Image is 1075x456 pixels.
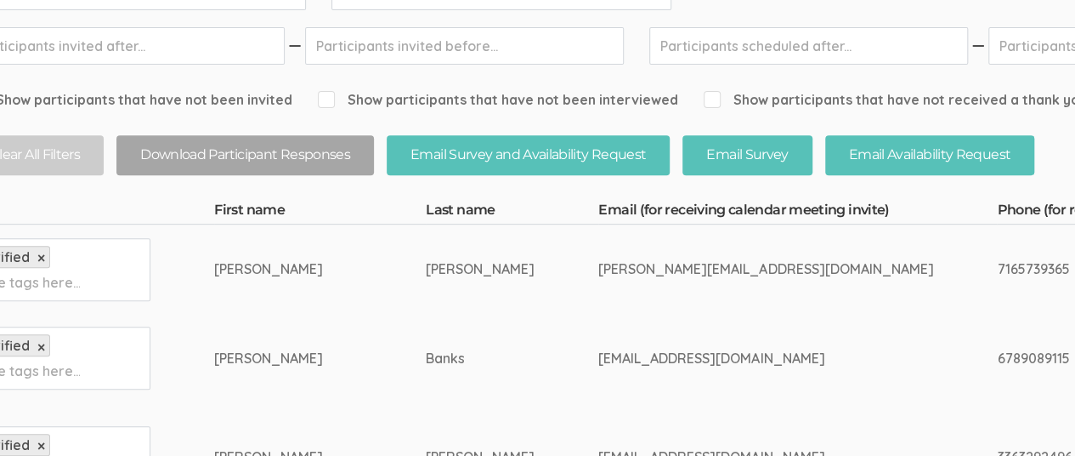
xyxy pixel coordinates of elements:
th: Last name [426,201,598,225]
img: dash.svg [286,27,303,65]
a: × [37,251,45,265]
div: [PERSON_NAME] [214,349,362,368]
div: [PERSON_NAME][EMAIL_ADDRESS][DOMAIN_NAME] [598,259,933,279]
iframe: Chat Widget [990,374,1075,456]
input: Participants scheduled after... [649,27,968,65]
th: Email (for receiving calendar meeting invite) [598,201,997,225]
th: First name [214,201,426,225]
a: × [37,439,45,453]
button: Download Participant Responses [116,135,374,175]
div: [PERSON_NAME] [426,259,535,279]
button: Email Availability Request [825,135,1034,175]
img: dash.svg [970,27,987,65]
div: [EMAIL_ADDRESS][DOMAIN_NAME] [598,349,933,368]
div: Banks [426,349,535,368]
a: × [37,340,45,355]
span: Show participants that have not been interviewed [318,90,678,110]
button: Email Survey [682,135,812,175]
div: [PERSON_NAME] [214,259,362,279]
input: Participants invited before... [305,27,624,65]
button: Email Survey and Availability Request [387,135,670,175]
